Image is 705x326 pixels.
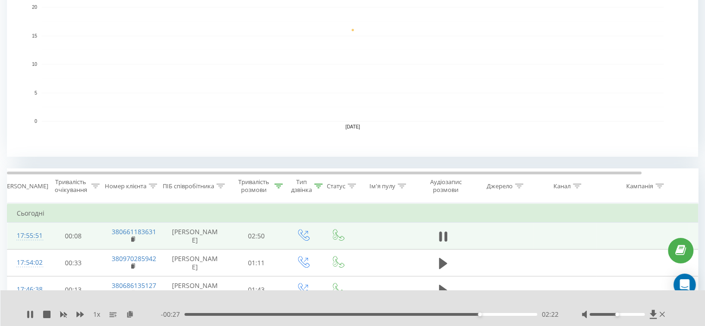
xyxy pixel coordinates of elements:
div: Номер клієнта [105,182,146,190]
div: Accessibility label [615,313,619,316]
div: Тип дзвінка [291,178,312,194]
div: 17:55:51 [17,227,35,245]
a: 380970285942 [112,254,156,263]
div: Кампанія [626,182,653,190]
td: [PERSON_NAME] [163,276,228,303]
div: Джерело [487,182,513,190]
a: 380686135127 [112,281,156,290]
text: 0 [34,119,37,124]
div: Accessibility label [478,313,482,316]
text: 15 [32,33,38,38]
text: 10 [32,62,38,67]
div: [PERSON_NAME] [1,182,48,190]
div: ПІБ співробітника [163,182,214,190]
text: [DATE] [345,124,360,129]
td: [PERSON_NAME] [163,223,228,249]
td: 01:43 [228,276,286,303]
span: 1 x [93,310,100,319]
text: 5 [34,90,37,96]
td: [PERSON_NAME] [163,249,228,276]
span: - 00:27 [161,310,184,319]
div: Тривалість очікування [52,178,89,194]
div: 17:46:38 [17,281,35,299]
div: Ім'я пулу [369,182,395,190]
td: 00:33 [44,249,102,276]
div: Аудіозапис розмови [423,178,468,194]
span: 02:22 [542,310,559,319]
text: 20 [32,5,38,10]
td: 00:13 [44,276,102,303]
div: 17:54:02 [17,254,35,272]
a: 380661183631 [112,227,156,236]
div: Канал [553,182,571,190]
div: Статус [327,182,345,190]
td: 01:11 [228,249,286,276]
div: Open Intercom Messenger [673,274,696,296]
div: Тривалість розмови [235,178,272,194]
td: 02:50 [228,223,286,249]
td: 00:08 [44,223,102,249]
